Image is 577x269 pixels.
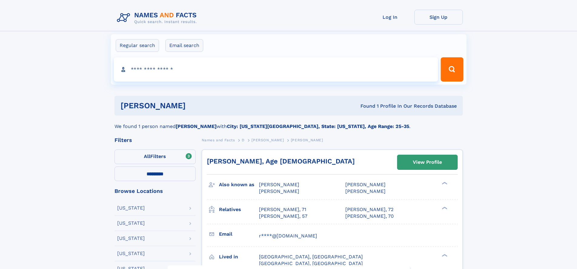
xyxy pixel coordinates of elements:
[440,181,448,185] div: ❯
[121,102,273,109] h1: [PERSON_NAME]
[440,253,448,257] div: ❯
[207,157,355,165] a: [PERSON_NAME], Age [DEMOGRAPHIC_DATA]
[259,206,306,213] a: [PERSON_NAME], 71
[144,153,150,159] span: All
[413,155,442,169] div: View Profile
[165,39,203,52] label: Email search
[202,136,235,144] a: Names and Facts
[117,221,145,226] div: [US_STATE]
[114,116,463,130] div: We found 1 person named with .
[219,204,259,215] h3: Relatives
[114,10,202,26] img: Logo Names and Facts
[441,57,463,82] button: Search Button
[242,138,245,142] span: D
[251,138,284,142] span: [PERSON_NAME]
[242,136,245,144] a: D
[259,188,299,194] span: [PERSON_NAME]
[219,252,259,262] h3: Lived in
[273,103,457,109] div: Found 1 Profile In Our Records Database
[345,188,386,194] span: [PERSON_NAME]
[117,251,145,256] div: [US_STATE]
[219,180,259,190] h3: Also known as
[414,10,463,25] a: Sign Up
[397,155,457,170] a: View Profile
[251,136,284,144] a: [PERSON_NAME]
[114,137,196,143] div: Filters
[345,213,394,220] a: [PERSON_NAME], 70
[117,236,145,241] div: [US_STATE]
[345,206,393,213] a: [PERSON_NAME], 72
[117,206,145,210] div: [US_STATE]
[440,206,448,210] div: ❯
[219,229,259,239] h3: Email
[114,150,196,164] label: Filters
[114,57,438,82] input: search input
[114,188,196,194] div: Browse Locations
[259,254,363,260] span: [GEOGRAPHIC_DATA], [GEOGRAPHIC_DATA]
[116,39,159,52] label: Regular search
[259,213,307,220] a: [PERSON_NAME], 57
[176,123,217,129] b: [PERSON_NAME]
[291,138,323,142] span: [PERSON_NAME]
[227,123,409,129] b: City: [US_STATE][GEOGRAPHIC_DATA], State: [US_STATE], Age Range: 25-35
[345,182,386,187] span: [PERSON_NAME]
[259,261,363,266] span: [GEOGRAPHIC_DATA], [GEOGRAPHIC_DATA]
[366,10,414,25] a: Log In
[259,182,299,187] span: [PERSON_NAME]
